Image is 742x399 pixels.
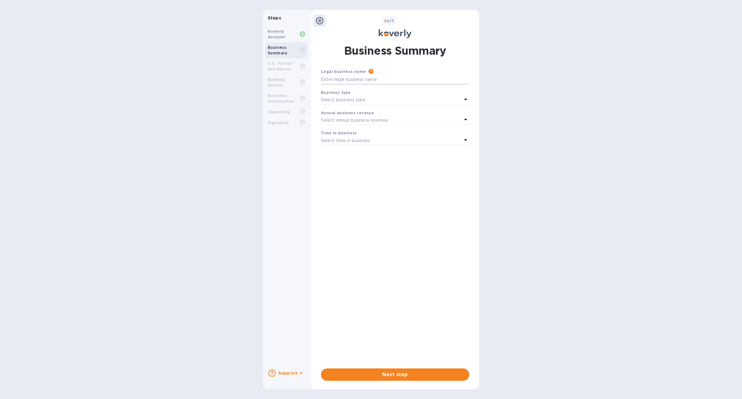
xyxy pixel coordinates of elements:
[278,371,297,376] b: Support
[268,110,290,114] b: Ownership
[321,75,469,84] input: Enter legal business name
[321,117,388,124] p: Select annual business revenue
[268,45,288,55] b: Business Summary
[268,15,281,20] b: Steps
[268,29,285,39] b: Koverly Account
[384,19,394,23] b: of 7
[268,120,289,125] b: Signature
[268,93,294,103] b: Business Information
[268,61,293,71] b: U.S. Patriot Act Notice
[321,90,351,95] b: Business type
[321,131,357,135] b: Time in business
[321,97,366,103] p: Select business type
[268,77,285,87] b: Banking Details
[321,137,370,144] p: Select time in business
[384,19,386,23] span: 2
[321,69,366,74] b: Legal business name
[326,371,464,378] span: Next step
[321,368,469,381] button: Next step
[321,111,374,115] b: Annual business revenue
[344,43,446,58] h1: Business Summary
